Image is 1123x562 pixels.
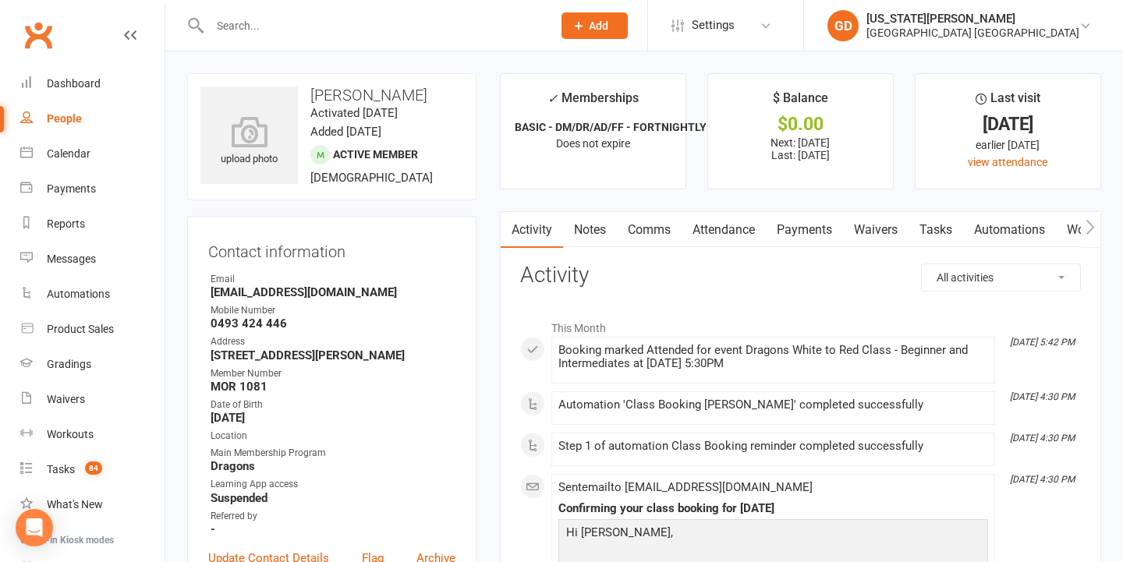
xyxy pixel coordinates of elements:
[333,148,418,161] span: Active member
[310,171,433,185] span: [DEMOGRAPHIC_DATA]
[556,137,630,150] span: Does not expire
[47,393,85,405] div: Waivers
[827,10,859,41] div: GD
[547,88,639,117] div: Memberships
[47,147,90,160] div: Calendar
[930,136,1086,154] div: earlier [DATE]
[47,428,94,440] div: Workouts
[47,112,82,125] div: People
[515,121,707,133] strong: BASIC - DM/DR/AD/FF - FORTNIGHTLY
[20,452,165,487] a: Tasks 84
[722,136,879,161] p: Next: [DATE] Last: [DATE]
[20,312,165,347] a: Product Sales
[20,417,165,452] a: Workouts
[20,277,165,312] a: Automations
[562,523,984,546] p: Hi [PERSON_NAME],
[211,272,455,287] div: Email
[589,19,608,32] span: Add
[211,411,455,425] strong: [DATE]
[692,8,735,43] span: Settings
[310,125,381,139] time: Added [DATE]
[20,207,165,242] a: Reports
[773,88,828,116] div: $ Balance
[558,502,988,515] div: Confirming your class booking for [DATE]
[866,12,1079,26] div: [US_STATE][PERSON_NAME]
[211,303,455,318] div: Mobile Number
[963,212,1056,248] a: Automations
[968,156,1047,168] a: view attendance
[766,212,843,248] a: Payments
[520,263,1081,288] h3: Activity
[211,446,455,461] div: Main Membership Program
[930,116,1086,133] div: [DATE]
[211,285,455,299] strong: [EMAIL_ADDRESS][DOMAIN_NAME]
[211,366,455,381] div: Member Number
[558,398,988,412] div: Automation 'Class Booking [PERSON_NAME]' completed successfully
[20,347,165,382] a: Gradings
[19,16,58,55] a: Clubworx
[20,66,165,101] a: Dashboard
[211,316,455,330] strong: 0493 424 446
[1010,337,1075,348] i: [DATE] 5:42 PM
[558,344,988,370] div: Booking marked Attended for event Dragons White to Red Class - Beginner and Intermediates at [DAT...
[520,312,1081,337] li: This Month
[47,253,96,265] div: Messages
[617,212,682,248] a: Comms
[200,87,463,104] h3: [PERSON_NAME]
[20,136,165,171] a: Calendar
[501,212,563,248] a: Activity
[211,459,455,473] strong: Dragons
[47,217,85,230] div: Reports
[310,106,398,120] time: Activated [DATE]
[16,509,53,546] div: Open Intercom Messenger
[682,212,766,248] a: Attendance
[558,480,813,494] span: Sent email to [EMAIL_ADDRESS][DOMAIN_NAME]
[47,358,91,370] div: Gradings
[1010,474,1075,485] i: [DATE] 4:30 PM
[843,212,909,248] a: Waivers
[20,487,165,522] a: What's New
[208,237,455,260] h3: Contact information
[211,491,455,505] strong: Suspended
[558,440,988,453] div: Step 1 of automation Class Booking reminder completed successfully
[722,116,879,133] div: $0.00
[547,91,558,106] i: ✓
[211,509,455,524] div: Referred by
[563,212,617,248] a: Notes
[211,334,455,349] div: Address
[976,88,1040,116] div: Last visit
[211,429,455,444] div: Location
[909,212,963,248] a: Tasks
[561,12,628,39] button: Add
[866,26,1079,40] div: [GEOGRAPHIC_DATA] [GEOGRAPHIC_DATA]
[1010,391,1075,402] i: [DATE] 4:30 PM
[200,116,298,168] div: upload photo
[47,323,114,335] div: Product Sales
[47,288,110,300] div: Automations
[211,477,455,492] div: Learning App access
[211,398,455,412] div: Date of Birth
[211,522,455,536] strong: -
[20,242,165,277] a: Messages
[205,15,541,37] input: Search...
[20,101,165,136] a: People
[47,498,103,511] div: What's New
[20,171,165,207] a: Payments
[85,461,102,475] span: 84
[211,348,455,362] strong: [STREET_ADDRESS][PERSON_NAME]
[47,463,75,475] div: Tasks
[211,380,455,394] strong: MOR 1081
[1010,433,1075,444] i: [DATE] 4:30 PM
[47,182,96,195] div: Payments
[20,382,165,417] a: Waivers
[47,77,101,90] div: Dashboard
